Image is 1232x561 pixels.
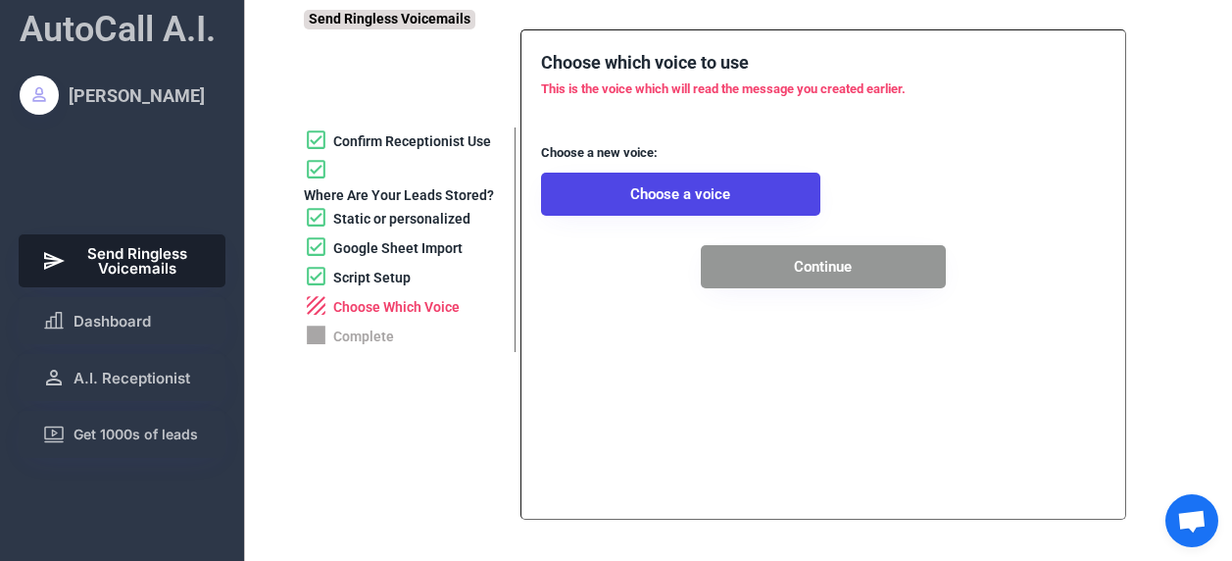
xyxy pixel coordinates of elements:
[304,186,494,206] div: Where Are Your Leads Stored?
[333,269,411,288] div: Script Setup
[69,83,205,108] div: [PERSON_NAME]
[333,298,460,318] div: Choose Which Voice
[304,10,475,29] div: Send Ringless Voicemails
[541,145,658,160] font: Choose a new voice:
[1165,494,1218,547] a: Open chat
[541,81,906,96] font: This is the voice which will read the message you created earlier.
[541,52,749,73] font: Choose which voice to use
[541,173,820,216] button: Choose a voice
[333,210,470,229] div: Static or personalized
[19,297,226,344] button: Dashboard
[701,245,946,288] button: Continue
[74,428,198,441] span: Get 1000s of leads
[333,328,394,347] div: Complete
[20,5,216,54] div: AutoCall A.I.
[74,246,203,276] span: Send Ringless Voicemails
[19,354,226,401] button: A.I. Receptionist
[74,371,190,385] span: A.I. Receptionist
[19,411,226,458] button: Get 1000s of leads
[19,234,226,287] button: Send Ringless Voicemails
[74,314,151,329] span: Dashboard
[333,239,463,259] div: Google Sheet Import
[333,132,491,152] div: Confirm Receptionist Use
